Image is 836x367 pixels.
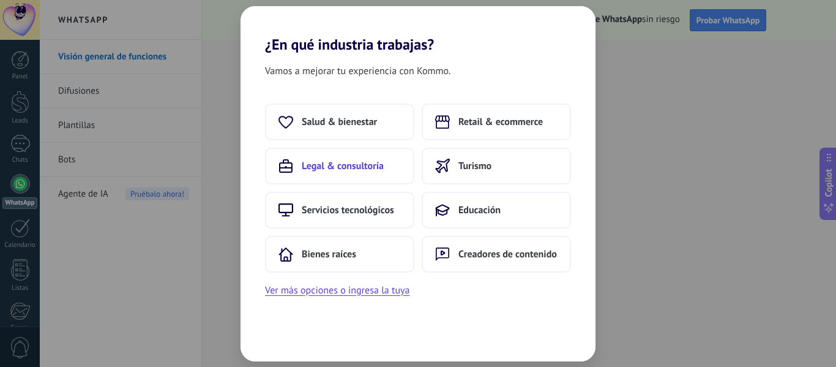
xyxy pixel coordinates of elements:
[458,248,557,260] span: Creadores de contenido
[265,63,450,79] span: Vamos a mejorar tu experiencia con Kommo.
[302,248,356,260] span: Bienes raíces
[422,192,571,229] button: Educación
[302,116,377,128] span: Salud & bienestar
[265,104,414,140] button: Salud & bienestar
[458,204,501,216] span: Educación
[265,282,409,298] button: Ver más opciones o ingresa la tuya
[458,116,543,128] span: Retail & ecommerce
[458,160,491,172] span: Turismo
[265,236,414,273] button: Bienes raíces
[422,148,571,184] button: Turismo
[241,6,595,53] h2: ¿En qué industria trabajas?
[422,104,571,140] button: Retail & ecommerce
[422,236,571,273] button: Creadores de contenido
[302,160,384,172] span: Legal & consultoría
[265,148,414,184] button: Legal & consultoría
[265,192,414,229] button: Servicios tecnológicos
[302,204,394,216] span: Servicios tecnológicos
